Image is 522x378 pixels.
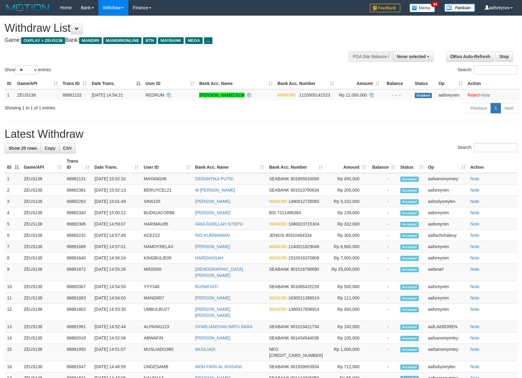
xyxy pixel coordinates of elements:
span: Accepted [400,222,419,227]
span: SEABANK [269,364,289,369]
td: · [465,89,520,101]
td: [DATE] 15:01:49 [92,196,141,207]
td: Rp 200,000 [325,185,369,196]
td: aafsreynim [426,185,468,196]
td: Rp 1,000,000 [325,344,369,361]
td: [DATE] 14:53:30 [92,304,141,321]
td: aaflachchaleuy [426,230,468,241]
td: - [369,264,398,281]
span: Accepted [400,284,419,290]
td: ZEUS138 [21,185,64,196]
a: DERANTIKA PUTRI [195,176,233,181]
th: Game/API: activate to sort column ascending [21,156,64,173]
h1: Withdraw List [5,22,342,34]
td: ZEUS138 [21,281,64,292]
td: aafsolysreylen [426,196,468,207]
span: Rp 12.000.000 [339,93,367,97]
th: Status [412,78,436,89]
a: Note [470,295,480,300]
td: 88882232 [64,230,92,241]
td: 12 [5,304,21,321]
td: 88881991 [64,321,92,332]
a: Note [470,210,480,215]
a: Note [470,244,480,249]
td: - [369,173,398,185]
a: M [PERSON_NAME] [195,188,235,193]
select: Showentries [15,65,38,75]
td: ZEUS138 [21,361,64,372]
td: Rp 6,900,000 [325,241,369,252]
span: SEABANK [269,336,289,340]
td: ZEUS138 [21,218,64,230]
span: MANDIRI [269,244,287,249]
a: [PERSON_NAME] [195,336,230,340]
a: Note [470,222,480,226]
td: 88882263 [64,196,92,207]
td: 16 [5,361,21,372]
td: 10 [5,281,21,292]
th: Op: activate to sort column ascending [436,78,465,89]
a: ARIA FADILLAH SITEPU [195,222,243,226]
span: Copy 1360017836914 to clipboard [288,307,319,312]
span: Accepted [400,347,419,352]
td: ZEUS138 [21,196,64,207]
td: aafsansreymtey [426,332,468,344]
th: Date Trans.: activate to sort column descending [89,78,143,89]
th: ID [5,78,15,89]
th: Op: activate to sort column ascending [426,156,468,173]
span: Accepted [400,199,419,204]
span: CSV [63,146,72,151]
td: [DATE] 14:52:44 [92,321,141,332]
td: 5 [5,218,21,230]
img: Button%20Memo.svg [410,4,435,12]
span: Copy 90310464334 to clipboard [285,233,312,238]
span: MANDIRI [269,255,287,260]
span: Copy 901516790690 to clipboard [290,267,319,272]
th: Date Trans.: activate to sort column ascending [92,156,141,173]
span: MANDIRI [269,295,287,300]
label: Search: [458,143,517,152]
td: Rp 332,000 [325,218,369,230]
span: MANDIRI [278,93,296,97]
th: Bank Acc. Name: activate to sort column ascending [197,78,275,89]
a: Note [470,347,480,352]
th: Balance [382,78,412,89]
td: [DATE] 14:54:00 [92,292,141,304]
td: 1 [5,173,21,185]
td: aafanarl [426,264,468,281]
td: ZEUS138 [21,332,64,344]
button: None selected [393,51,434,62]
td: BUDIGACOR88 [141,207,193,218]
td: 88882381 [64,185,92,196]
a: CSV [59,143,76,153]
td: [DATE] 14:48:59 [92,361,141,372]
td: 88882131 [64,173,92,185]
td: ZEUS138 [21,264,64,281]
td: 88881883 [64,292,92,304]
a: MUSLIADI [195,347,215,352]
td: 4 [5,207,21,218]
span: None selected [397,54,426,59]
td: 7 [5,241,21,252]
td: Rp 300,000 [325,230,369,241]
td: 88882018 [64,332,92,344]
td: 11 [5,292,21,304]
td: [DATE] 14:51:07 [92,344,141,361]
td: - [369,332,398,344]
a: Reject [468,93,480,97]
span: ... [204,37,212,44]
a: [PERSON_NAME] [PERSON_NAME] [195,307,230,318]
span: Accepted [400,267,419,272]
span: Copy 901434544036 to clipboard [290,336,319,340]
td: aafsreynim [426,304,468,321]
td: [DATE] 14:52:08 [92,332,141,344]
td: 6 [5,230,21,241]
span: SEABANK [269,188,289,193]
td: ZEUS138 [21,241,64,252]
a: Run Auto-Refresh [446,51,494,62]
td: 3 [5,196,21,207]
td: Rp 450,000 [325,173,369,185]
span: OXPLAY > ZEUS138 [21,37,65,44]
span: MANDIRI [269,199,287,204]
span: Copy 901066432228 to clipboard [290,284,319,289]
